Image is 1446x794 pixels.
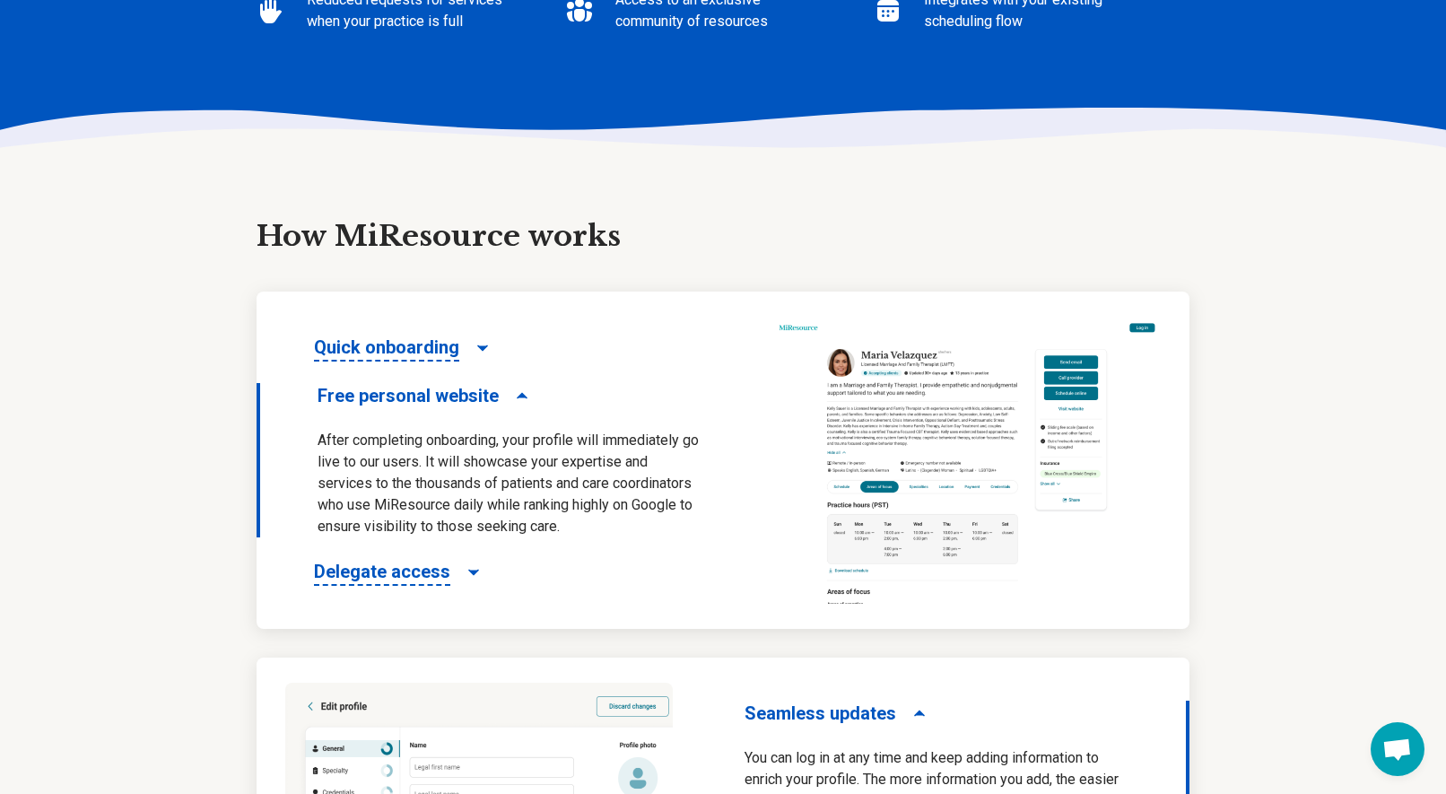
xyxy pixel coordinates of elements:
button: Quick onboarding [314,335,492,362]
span: Seamless updates [745,701,896,726]
p: After completing onboarding, your profile will immediately go live to our users. It will showcase... [318,430,701,537]
span: Free personal website [318,383,499,408]
button: Seamless updates [745,701,928,726]
h2: How MiResource works [257,218,1189,256]
div: Open chat [1371,722,1424,776]
button: Free personal website [318,383,531,408]
span: Quick onboarding [314,335,459,362]
span: Delegate access [314,559,450,586]
button: Delegate access [314,559,483,586]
